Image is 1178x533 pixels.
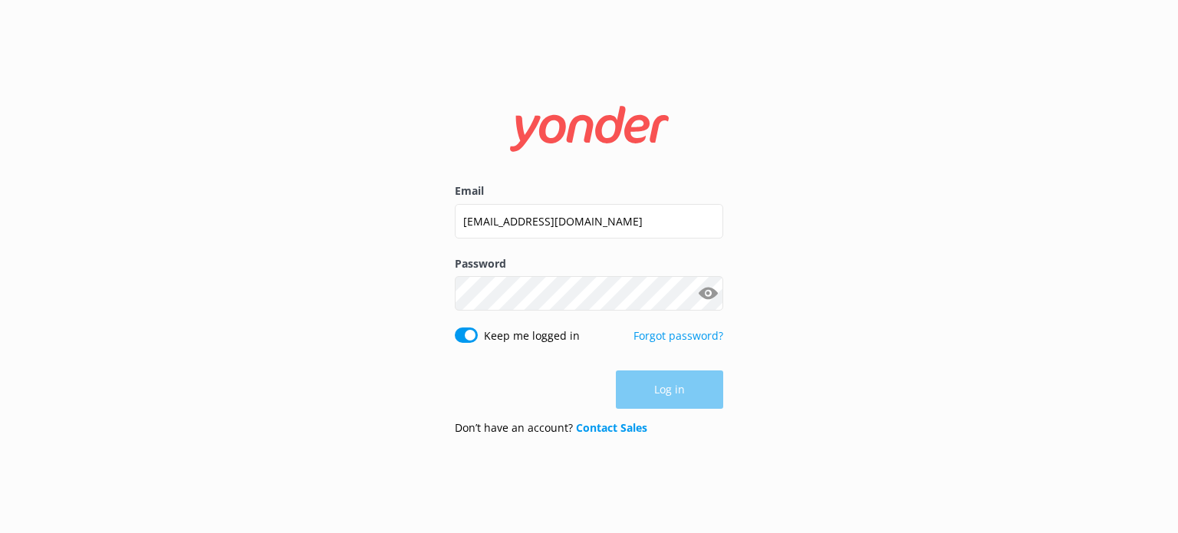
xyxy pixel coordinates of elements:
[455,183,723,199] label: Email
[693,278,723,309] button: Show password
[576,420,647,435] a: Contact Sales
[455,419,647,436] p: Don’t have an account?
[455,255,723,272] label: Password
[484,327,580,344] label: Keep me logged in
[633,328,723,343] a: Forgot password?
[455,204,723,239] input: user@emailaddress.com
